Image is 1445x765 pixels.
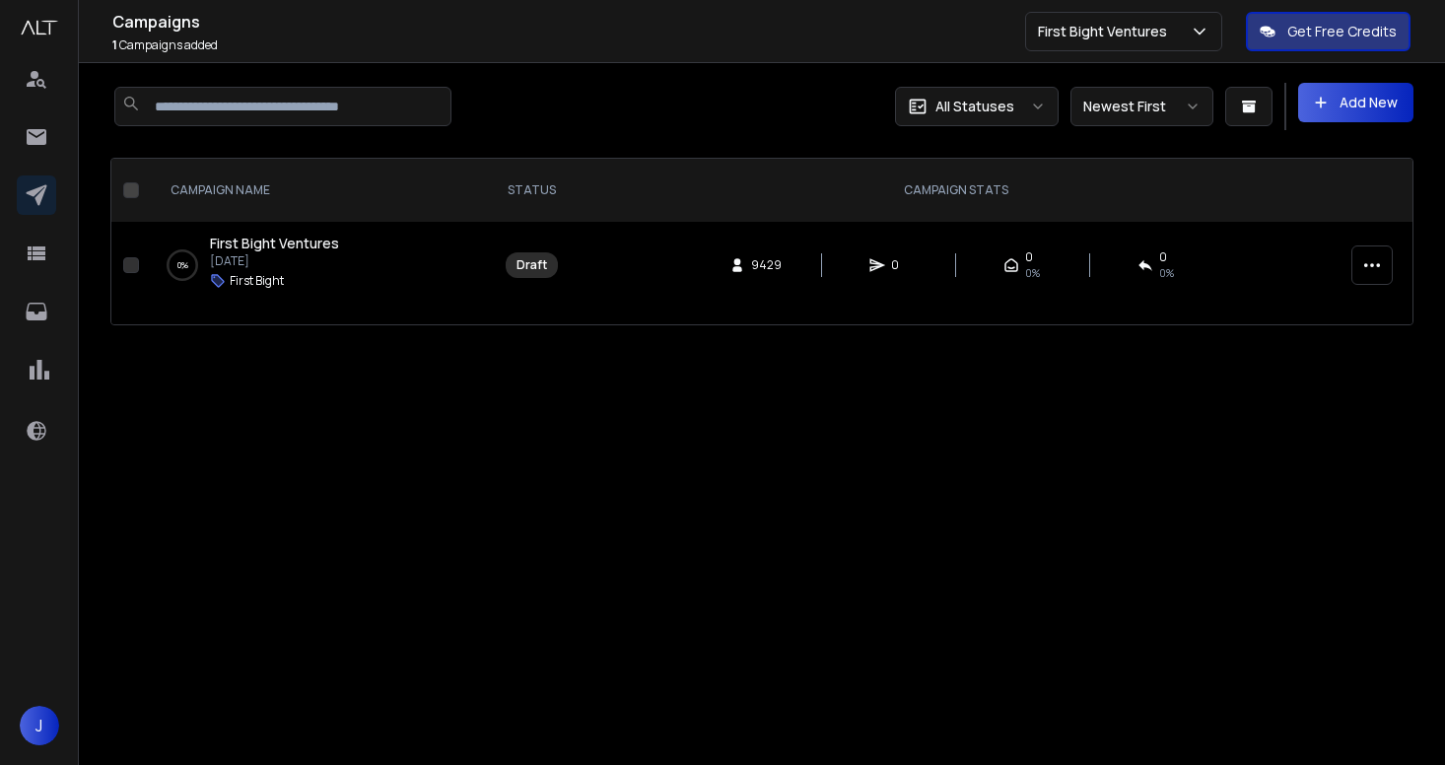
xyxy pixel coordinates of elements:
[20,706,59,745] button: J
[1025,249,1033,265] span: 0
[1298,83,1413,122] button: Add New
[112,10,1025,34] h1: Campaigns
[210,234,339,253] a: First Bight Ventures
[20,20,59,35] img: logo
[1070,87,1213,126] button: Newest First
[1159,249,1167,265] span: 0
[147,159,492,222] th: CAMPAIGN NAME
[751,257,782,273] span: 9429
[935,97,1014,116] p: All Statuses
[1025,265,1040,281] span: 0%
[112,37,1025,53] p: Campaigns added
[230,273,284,289] p: First Bight
[147,222,492,309] td: 0%First Bight Ventures[DATE]First Bight
[572,159,1340,222] th: CAMPAIGN STATS
[112,36,117,53] span: 1
[891,257,911,273] span: 0
[1159,265,1174,281] span: 0%
[210,253,339,269] p: [DATE]
[1287,22,1397,41] p: Get Free Credits
[210,234,339,252] span: First Bight Ventures
[516,257,547,273] div: Draft
[1373,697,1420,744] iframe: Intercom live chat
[1038,22,1175,41] p: First Bight Ventures
[177,255,188,275] p: 0 %
[1246,12,1411,51] button: Get Free Credits
[492,159,572,222] th: STATUS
